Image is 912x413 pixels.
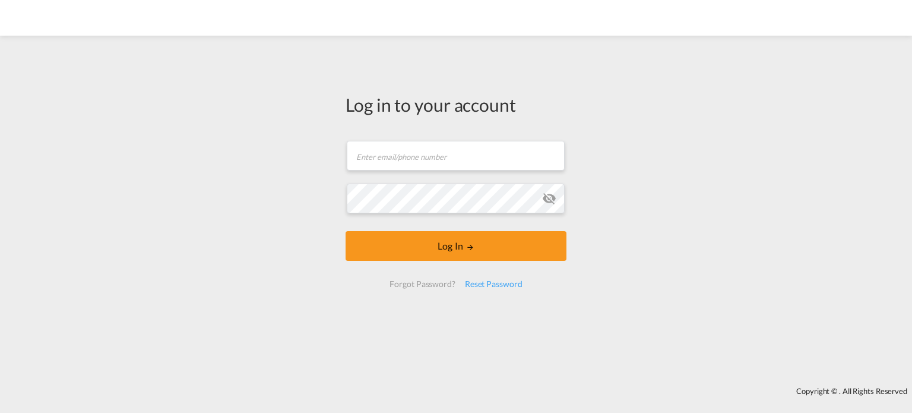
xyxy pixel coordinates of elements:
div: Forgot Password? [385,273,460,295]
button: LOGIN [346,231,566,261]
div: Reset Password [460,273,527,295]
md-icon: icon-eye-off [542,191,556,206]
input: Enter email/phone number [347,141,565,171]
div: Log in to your account [346,92,566,117]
